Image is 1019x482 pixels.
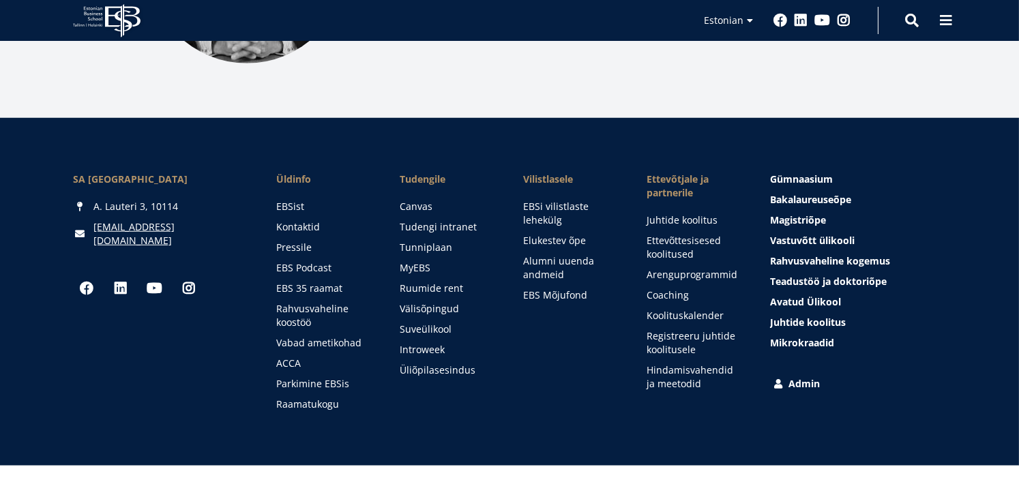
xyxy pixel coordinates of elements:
span: Teadustöö ja doktoriõpe [770,275,887,288]
a: Raamatukogu [276,397,372,411]
span: Üldinfo [276,172,372,186]
span: Juhtide koolitus [770,316,846,329]
a: EBS Mõjufond [523,288,619,302]
span: Ettevõtjale ja partnerile [647,172,743,200]
a: Mikrokraadid [770,336,946,350]
div: A. Lauteri 3, 10114 [73,200,249,213]
a: Vabad ametikohad [276,336,372,350]
a: Arenguprogrammid [647,268,743,282]
a: Canvas [400,200,496,213]
a: EBS 35 raamat [276,282,372,295]
a: Gümnaasium [770,172,946,186]
a: Registreeru juhtide koolitusele [647,329,743,357]
a: Linkedin [794,14,808,27]
a: [EMAIL_ADDRESS][DOMAIN_NAME] [93,220,249,247]
a: Youtube [814,14,830,27]
span: Mikrokraadid [770,336,834,349]
a: Tudengile [400,172,496,186]
span: Magistriõpe [770,213,826,226]
a: Coaching [647,288,743,302]
span: Rahvusvaheline kogemus [770,254,890,267]
a: Suveülikool [400,322,496,336]
a: Avatud Ülikool [770,295,946,309]
span: Avatud Ülikool [770,295,841,308]
a: Ettevõttesisesed koolitused [647,234,743,261]
a: MyEBS [400,261,496,275]
a: Introweek [400,343,496,357]
a: Üliõpilasesindus [400,363,496,377]
a: Rahvusvaheline koostöö [276,302,372,329]
a: Facebook [773,14,787,27]
a: Facebook [73,275,100,302]
a: Hindamisvahendid ja meetodid [647,363,743,391]
a: Ruumide rent [400,282,496,295]
a: Admin [771,377,947,391]
span: Vastuvõtt ülikooli [770,234,855,247]
a: Magistriõpe [770,213,946,227]
a: ACCA [276,357,372,370]
a: Parkimine EBSis [276,377,372,391]
a: Alumni uuenda andmeid [523,254,619,282]
a: Kontaktid [276,220,372,234]
a: EBSist [276,200,372,213]
a: Teadustöö ja doktoriõpe [770,275,946,288]
a: Tunniplaan [400,241,496,254]
a: EBS Podcast [276,261,372,275]
a: Elukestev õpe [523,234,619,247]
div: SA [GEOGRAPHIC_DATA] [73,172,249,186]
a: EBSi vilistlaste lehekülg [523,200,619,227]
a: Juhtide koolitus [647,213,743,227]
a: Rahvusvaheline kogemus [770,254,946,268]
a: Instagram [175,275,203,302]
a: Instagram [837,14,851,27]
a: Juhtide koolitus [770,316,946,329]
a: Bakalaureuseõpe [770,193,946,207]
span: Bakalaureuseõpe [770,193,851,206]
a: Youtube [141,275,168,302]
a: Vastuvõtt ülikooli [770,234,946,247]
span: Vilistlasele [523,172,619,186]
a: Tudengi intranet [400,220,496,234]
a: Linkedin [107,275,134,302]
a: Pressile [276,241,372,254]
a: Koolituskalender [647,309,743,322]
span: Gümnaasium [770,172,833,185]
a: Välisõpingud [400,302,496,316]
